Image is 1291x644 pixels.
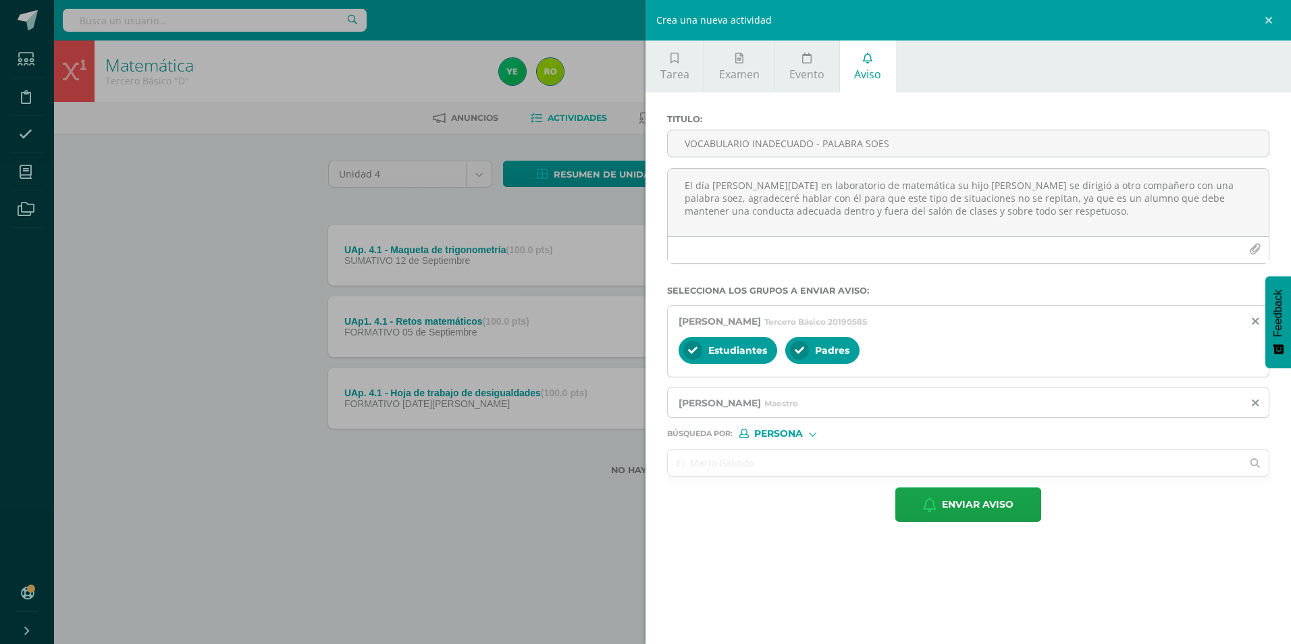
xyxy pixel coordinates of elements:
[774,41,839,92] a: Evento
[660,67,689,82] span: Tarea
[645,41,704,92] a: Tarea
[815,344,849,356] span: Padres
[764,398,798,408] span: Maestro
[667,430,733,437] span: Búsqueda por :
[668,130,1269,157] input: Titulo
[668,450,1242,476] input: Ej. Mario Galindo
[679,397,761,409] span: [PERSON_NAME]
[854,67,881,82] span: Aviso
[708,344,767,356] span: Estudiantes
[719,67,760,82] span: Examen
[895,487,1041,522] button: Enviar aviso
[754,430,803,437] span: Persona
[840,41,896,92] a: Aviso
[739,429,841,438] div: [object Object]
[668,169,1269,236] textarea: El día [PERSON_NAME][DATE] en laboratorio de matemática su hijo [PERSON_NAME] se dirigió a otro c...
[789,67,824,82] span: Evento
[942,488,1013,521] span: Enviar aviso
[704,41,774,92] a: Examen
[1272,290,1284,337] span: Feedback
[1265,276,1291,368] button: Feedback - Mostrar encuesta
[667,286,1269,296] label: Selecciona los grupos a enviar aviso :
[679,315,761,327] span: [PERSON_NAME]
[667,114,1269,124] label: Titulo :
[764,317,867,327] span: Tercero Básico 20190585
